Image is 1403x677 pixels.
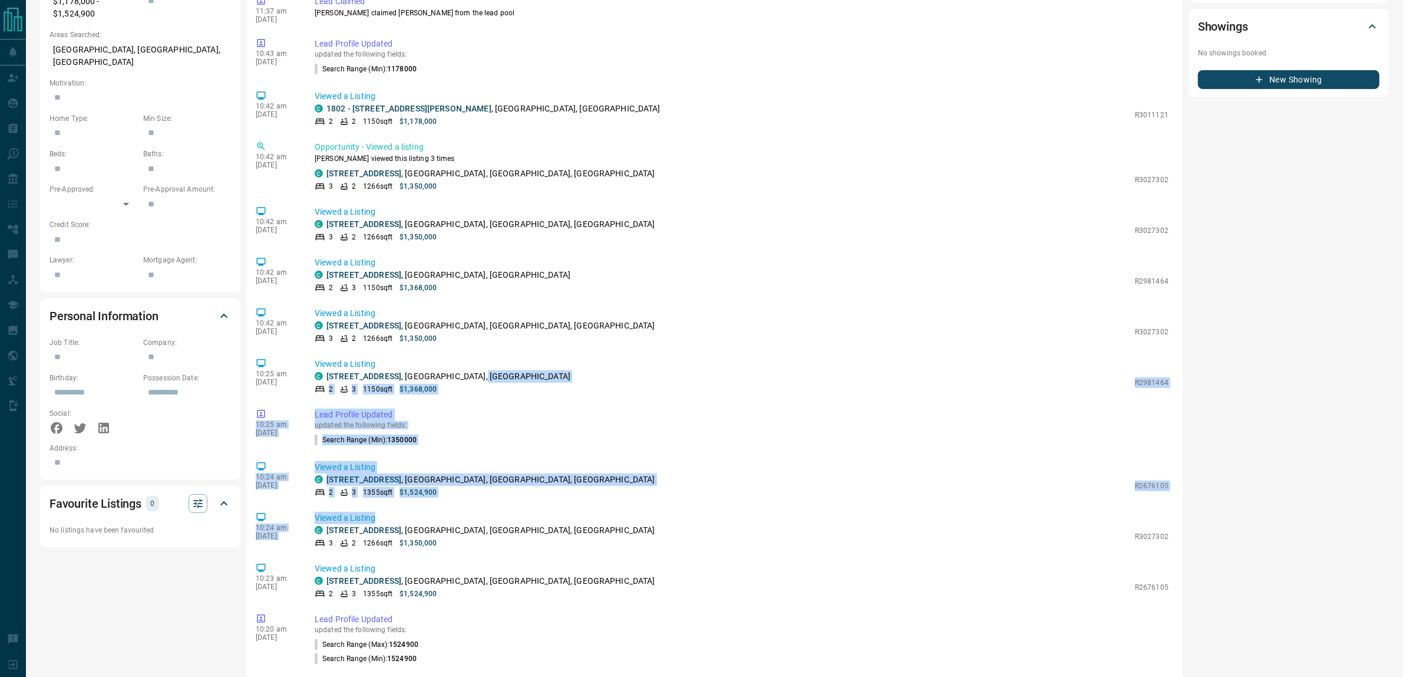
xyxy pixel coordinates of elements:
[326,321,401,330] a: [STREET_ADDRESS]
[352,589,356,599] p: 3
[329,333,333,344] p: 3
[49,307,159,326] h2: Personal Information
[1135,481,1168,491] p: R2676105
[315,613,1168,626] p: Lead Profile Updated
[326,525,401,535] a: [STREET_ADDRESS]
[256,268,297,277] p: 10:42 am
[256,226,297,234] p: [DATE]
[387,655,417,663] span: 1524900
[352,487,356,498] p: 3
[256,277,297,285] p: [DATE]
[326,320,655,332] p: , [GEOGRAPHIC_DATA], [GEOGRAPHIC_DATA], [GEOGRAPHIC_DATA]
[49,255,137,265] p: Lawyer:
[315,512,1168,524] p: Viewed a Listing
[326,218,655,231] p: , [GEOGRAPHIC_DATA], [GEOGRAPHIC_DATA], [GEOGRAPHIC_DATA]
[1135,582,1168,593] p: R2676105
[256,161,297,169] p: [DATE]
[363,116,392,127] p: 1150 sqft
[400,333,437,344] p: $1,350,000
[49,337,137,348] p: Job Title:
[400,487,437,498] p: $1,524,900
[143,184,231,195] p: Pre-Approval Amount:
[256,625,297,633] p: 10:20 am
[49,78,231,88] p: Motivation:
[143,149,231,159] p: Baths:
[256,110,297,119] p: [DATE]
[400,538,437,548] p: $1,350,000
[315,526,323,534] div: condos.ca
[315,38,1168,50] p: Lead Profile Updated
[315,639,418,650] p: Search Range (Max) :
[315,461,1168,474] p: Viewed a Listing
[315,307,1168,320] p: Viewed a Listing
[256,420,297,429] p: 10:25 am
[326,219,401,229] a: [STREET_ADDRESS]
[49,113,137,124] p: Home Type:
[256,153,297,161] p: 10:42 am
[1135,110,1168,120] p: R3011121
[329,589,333,599] p: 2
[363,487,392,498] p: 1355 sqft
[400,384,437,395] p: $1,368,000
[329,487,333,498] p: 2
[326,169,401,178] a: [STREET_ADDRESS]
[315,141,1168,153] p: Opportunity - Viewed a listing
[315,220,323,228] div: condos.ca
[1135,531,1168,542] p: R3027302
[1198,70,1379,89] button: New Showing
[256,574,297,583] p: 10:23 am
[400,282,437,293] p: $1,368,000
[315,153,1168,164] p: [PERSON_NAME] viewed this listing 3 times
[326,269,570,281] p: , [GEOGRAPHIC_DATA], [GEOGRAPHIC_DATA]
[315,271,323,279] div: condos.ca
[363,181,392,192] p: 1266 sqft
[49,149,137,159] p: Beds:
[256,327,297,336] p: [DATE]
[256,429,297,437] p: [DATE]
[1135,377,1168,388] p: R2981464
[400,589,437,599] p: $1,524,900
[315,372,323,380] div: condos.ca
[49,525,231,535] p: No listings have been favourited
[315,104,323,113] div: condos.ca
[329,384,333,395] p: 2
[363,333,392,344] p: 1266 sqft
[1135,175,1168,185] p: R3027302
[1198,48,1379,58] p: No showings booked
[315,626,1168,634] p: updated the following fields:
[389,640,418,649] span: 1524900
[150,497,156,510] p: 0
[256,50,297,58] p: 10:43 am
[326,370,570,383] p: , [GEOGRAPHIC_DATA], [GEOGRAPHIC_DATA]
[326,167,655,180] p: , [GEOGRAPHIC_DATA], [GEOGRAPHIC_DATA], [GEOGRAPHIC_DATA]
[315,358,1168,370] p: Viewed a Listing
[49,373,137,383] p: Birthday:
[326,576,401,586] a: [STREET_ADDRESS]
[329,232,333,242] p: 3
[256,319,297,327] p: 10:42 am
[49,494,141,513] h2: Favourite Listings
[326,372,401,381] a: [STREET_ADDRESS]
[400,181,437,192] p: $1,350,000
[256,532,297,540] p: [DATE]
[49,219,231,230] p: Credit Score:
[315,64,417,74] p: Search Range (Min) :
[315,475,323,484] div: condos.ca
[326,474,655,486] p: , [GEOGRAPHIC_DATA], [GEOGRAPHIC_DATA], [GEOGRAPHIC_DATA]
[1135,327,1168,337] p: R3027302
[352,333,356,344] p: 2
[315,435,417,445] p: Search Range (Min) :
[400,116,437,127] p: $1,178,000
[315,90,1168,103] p: Viewed a Listing
[256,633,297,642] p: [DATE]
[49,443,231,453] p: Address:
[143,373,231,383] p: Possession Date:
[329,116,333,127] p: 2
[326,270,401,280] a: [STREET_ADDRESS]
[326,524,655,537] p: , [GEOGRAPHIC_DATA], [GEOGRAPHIC_DATA], [GEOGRAPHIC_DATA]
[363,538,392,548] p: 1266 sqft
[315,257,1168,269] p: Viewed a Listing
[363,282,392,293] p: 1150 sqft
[49,184,137,195] p: Pre-Approved:
[315,321,323,330] div: condos.ca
